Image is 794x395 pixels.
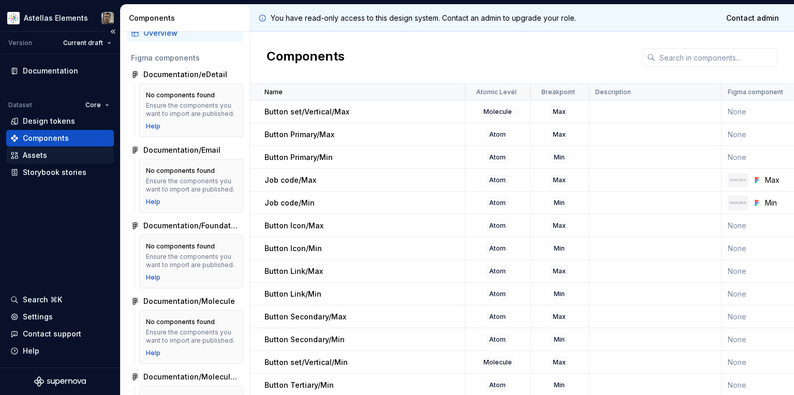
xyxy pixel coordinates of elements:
div: Documentation/Email [143,145,220,155]
div: Documentation/eDetail [143,69,227,80]
a: Components [6,130,114,147]
p: Button set/Vertical/Max [264,107,349,117]
a: Documentation/eDetail [127,66,243,83]
p: Button set/Vertical/Min [264,357,348,368]
a: Documentation [6,63,114,79]
img: Vithal Chandar Rao [101,12,114,24]
div: Documentation/Molecule [143,296,235,306]
div: Min [552,198,567,208]
a: Settings [6,309,114,325]
a: Documentation/Email [127,142,243,158]
button: Help [6,343,114,359]
button: Astellas ElementsVithal Chandar Rao [2,7,118,29]
div: No components found [146,167,215,175]
p: Button Link/Min [264,289,321,299]
div: Min [552,289,567,299]
div: Atom [487,198,508,208]
p: Description [595,88,631,96]
p: Button Link/Max [264,266,323,276]
p: Button Primary/Max [264,129,334,140]
div: Ensure the components you want to import are published. [146,101,237,118]
div: Max [551,312,568,322]
div: No components found [146,91,215,99]
a: Help [146,349,160,357]
p: Name [264,88,283,96]
div: Settings [23,312,53,322]
div: Max [551,175,568,185]
div: Help [146,198,160,206]
span: Current draft [63,39,103,47]
a: Overview [127,25,243,41]
svg: Supernova Logo [34,376,86,387]
button: Current draft [58,36,116,50]
img: Min [729,201,747,204]
img: Max [729,178,747,182]
div: Atom [487,312,508,322]
div: Atom [487,221,508,231]
div: Atom [487,380,508,390]
button: Search ⌘K [6,291,114,308]
p: Button Icon/Max [264,221,324,231]
div: Max [551,266,568,276]
div: Documentation/Foundation [143,221,239,231]
button: Collapse sidebar [106,24,120,39]
button: Contact support [6,326,114,342]
div: Contact support [23,329,81,339]
p: Figma component [728,88,783,96]
button: Core [81,98,114,112]
div: Max [551,129,568,140]
span: Contact admin [726,13,779,23]
p: Job code/Max [264,175,316,185]
div: Max [551,357,568,368]
div: Atom [487,289,508,299]
a: Storybook stories [6,164,114,181]
div: Dataset [8,101,32,109]
p: Button Secondary/Min [264,334,345,345]
a: Design tokens [6,113,114,129]
img: b2369ad3-f38c-46c1-b2a2-f2452fdbdcd2.png [7,12,20,24]
a: Contact admin [719,9,786,27]
div: Atom [487,129,508,140]
div: Atom [487,334,508,345]
div: Design tokens [23,116,75,126]
div: Molecule [481,107,514,117]
div: Figma components [131,53,239,63]
p: Button Icon/Min [264,243,322,254]
p: You have read-only access to this design system. Contact an admin to upgrade your role. [271,13,576,23]
div: Ensure the components you want to import are published. [146,177,237,194]
div: Ensure the components you want to import are published. [146,253,237,269]
div: Max [551,107,568,117]
div: Min [552,243,567,254]
p: Breakpoint [541,88,575,96]
div: Atom [487,243,508,254]
div: Min [552,380,567,390]
div: Components [129,13,245,23]
div: Overview [143,28,239,38]
div: Documentation/Molecule 2 [143,372,239,382]
a: Help [146,273,160,282]
p: Button Primary/Min [264,152,333,163]
div: Help [23,346,39,356]
div: Assets [23,150,47,160]
div: Atom [487,175,508,185]
div: Search ⌘K [23,295,62,305]
span: Core [85,101,101,109]
div: Storybook stories [23,167,86,178]
div: Min [552,334,567,345]
h2: Components [267,48,345,67]
div: Components [23,133,69,143]
p: Atomic Level [476,88,517,96]
div: No components found [146,318,215,326]
input: Search in components... [655,48,777,67]
a: Help [146,122,160,130]
p: Button Secondary/Max [264,312,346,322]
p: Button Tertiary/Min [264,380,334,390]
div: Ensure the components you want to import are published. [146,328,237,345]
a: Documentation/Molecule 2 [127,369,243,385]
div: Version [8,39,32,47]
div: Molecule [481,357,514,368]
